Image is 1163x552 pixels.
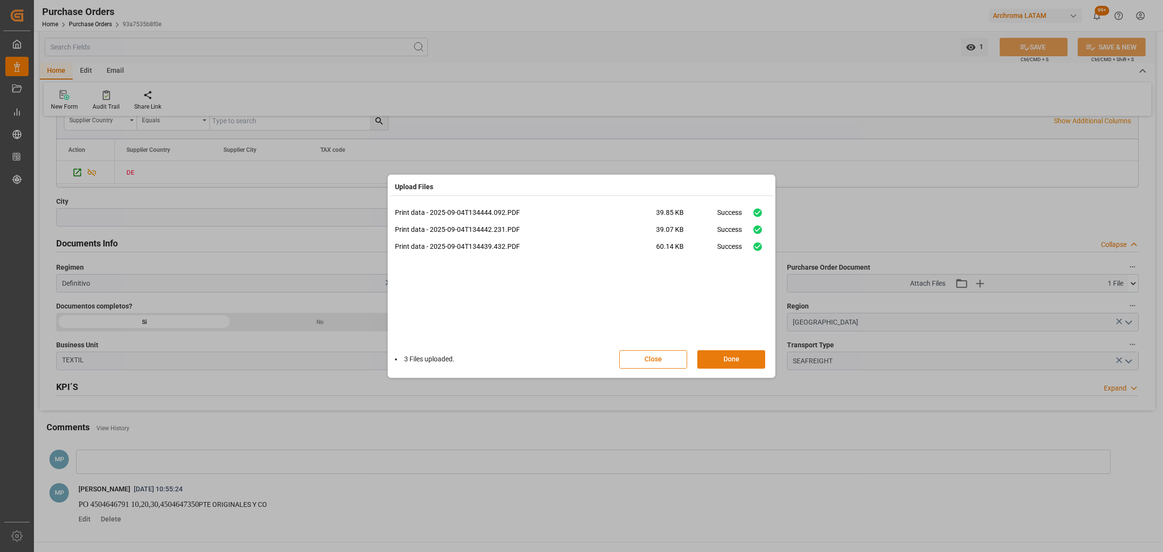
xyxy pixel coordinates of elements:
[697,350,765,369] button: Done
[717,225,742,242] div: Success
[395,354,455,364] li: 3 Files uploaded.
[717,208,742,225] div: Success
[395,208,656,218] p: Print data - 2025-09-04T134444.092.PDF
[395,225,656,235] p: Print data - 2025-09-04T134442.231.PDF
[619,350,687,369] button: Close
[656,225,717,242] span: 39.07 KB
[717,242,742,259] div: Success
[395,242,656,252] p: Print data - 2025-09-04T134439.432.PDF
[395,182,433,192] h4: Upload Files
[656,242,717,259] span: 60.14 KB
[656,208,717,225] span: 39.85 KB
